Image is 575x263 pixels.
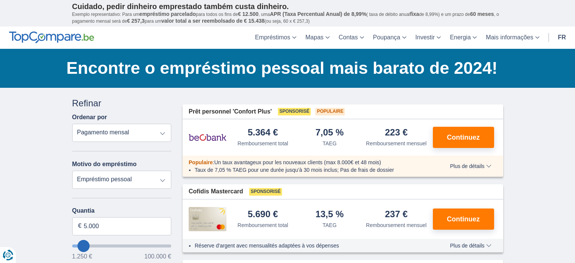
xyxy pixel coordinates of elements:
li: Taux de 7,05 % TAEG pour une durée jusqu’à 30 mois inclus; Pas de frais de dossier [195,166,428,174]
font: Ordenar por [72,114,107,120]
div: 7,05 % [315,128,344,138]
font: 100.000 € [144,253,171,260]
li: Réserve d'argent avec mensualités adaptées à vos dépenses [195,242,428,249]
span: Continuez [447,134,480,141]
input: queroPedirEmprestado [72,244,172,247]
div: 13,5 % [315,210,344,220]
span: Populaire [315,108,345,115]
div: Remboursement total [237,140,288,147]
font: APR (Taxa Percentual Anual) de 8,99% [270,11,366,17]
span: Sponsorisé [249,188,282,196]
div: TAEG [322,221,336,229]
a: Poupança [369,26,411,49]
div: 5.690 € [248,210,278,220]
font: € [78,223,82,229]
a: fr [553,26,570,49]
font: para todos os fins de [196,12,238,17]
font: Poupança [373,34,400,40]
font: Motivo do empréstimo [72,161,137,167]
div: 237 € [385,210,408,220]
div: Remboursement mensuel [366,140,426,147]
div: Remboursement mensuel [366,221,426,229]
img: pret personnel Cofidis CC [189,207,226,231]
font: Exemplo representativo: Para um [72,12,139,17]
font: € 257,3 [127,18,145,24]
font: 1.250 € [72,253,92,260]
font: Mais informações [486,34,533,40]
div: TAEG [322,140,336,147]
button: Plus de détails [444,163,497,169]
span: Prêt personnel 'Confort Plus' [189,107,272,116]
font: Cuidado, pedir dinheiro emprestado também custa dinheiro. [72,2,289,11]
a: Energia [445,26,481,49]
div: 5.364 € [248,128,278,138]
img: pret personnel Beobank [189,128,226,147]
span: Cofidis Mastercard [189,187,243,196]
div: Remboursement total [237,221,288,229]
a: Empréstimos [250,26,301,49]
div: 223 € [385,128,408,138]
span: Un taux avantageux pour les nouveaux clients (max 8.000€ et 48 mois) [214,159,381,165]
span: Sponsorisé [278,108,311,115]
font: Investir [415,34,435,40]
font: para um [145,19,161,24]
a: Contas [334,26,369,49]
span: Plus de détails [450,163,491,169]
font: ( taxa de débito anual [366,12,410,17]
div: : [183,159,434,166]
font: (ou seja, 60 x € 257,3) [265,19,310,24]
a: Mapas [301,26,334,49]
img: TopCompare [9,31,94,44]
font: valor total a ser reembolsado de € 15.438 [161,18,265,24]
font: 60 meses [470,11,494,17]
font: Refinar [72,98,101,108]
button: Plus de détails [444,243,497,249]
button: Continuez [433,127,494,148]
font: Encontre o empréstimo pessoal mais barato de 2024! [67,58,498,78]
span: Continuez [447,216,480,223]
font: de 8,99%) e um prazo de [419,12,470,17]
span: Populaire [189,159,213,165]
font: empréstimo parcelado [139,11,196,17]
font: Empréstimos [255,34,290,40]
button: Continuez [433,209,494,230]
a: Mais informações [481,26,544,49]
a: Investir [411,26,446,49]
font: , uma [259,12,270,17]
font: Energia [450,34,471,40]
font: Quantia [72,207,95,214]
font: fr [558,34,566,40]
font: , o pagamento mensal será de [72,12,499,24]
font: Mapas [305,34,324,40]
font: fixa [410,11,419,17]
font: € 12.500 [238,11,259,17]
span: Plus de détails [450,243,491,248]
font: Contas [339,34,358,40]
